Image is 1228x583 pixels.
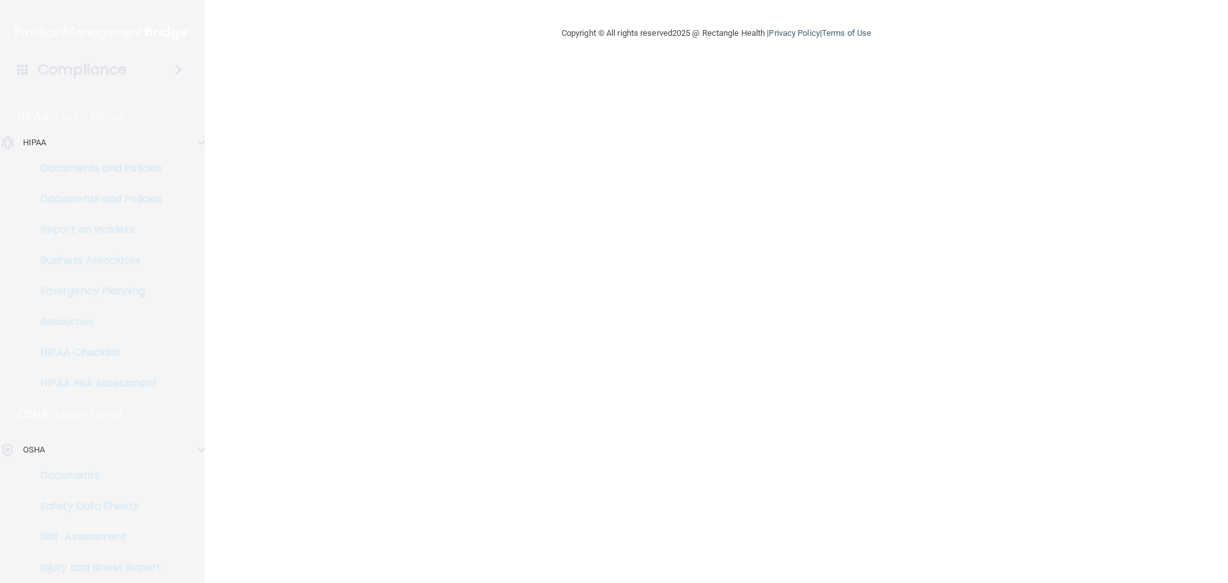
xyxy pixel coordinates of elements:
p: HIPAA [23,135,47,150]
p: Documents and Policies [8,193,183,205]
p: Resources [8,315,183,328]
p: Injury and Illness Report [8,561,183,574]
p: HIPAA Risk Assessment [8,377,183,390]
div: Copyright © All rights reserved 2025 @ Rectangle Health | | [483,13,950,54]
p: OSHA [23,442,45,458]
p: OSHA [17,406,49,422]
a: Privacy Policy [769,28,819,38]
p: HIPAA Checklist [8,346,183,359]
p: Documents and Policies [8,162,183,175]
p: Self-Assessment [8,531,183,543]
h4: Compliance [38,61,127,79]
p: Emergency Planning [8,285,183,298]
p: Learn More! [56,109,124,125]
p: Safety Data Sheets [8,500,183,513]
p: HIPAA [17,109,50,125]
p: Business Associates [8,254,183,267]
a: Terms of Use [822,28,871,38]
p: Documents [8,469,183,482]
p: Learn More! [56,406,123,422]
p: Report an Incident [8,223,183,236]
img: PMB logo [15,20,189,45]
